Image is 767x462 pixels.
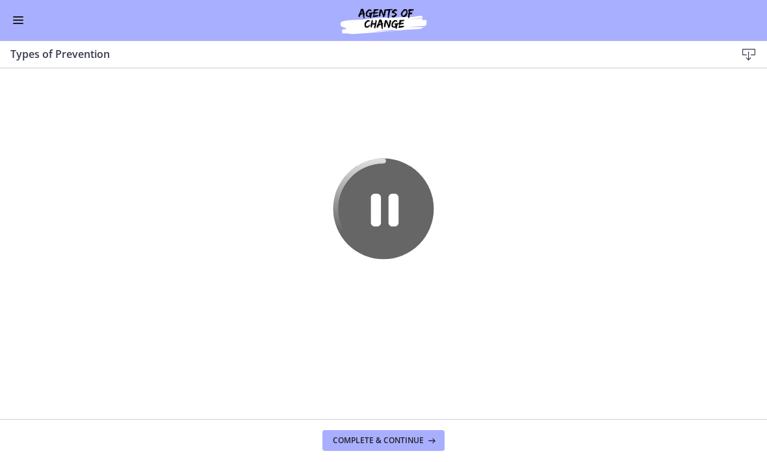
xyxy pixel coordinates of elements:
[644,8,759,34] button: Tap for sound
[322,431,445,452] button: Complete & continue
[333,436,424,446] span: Complete & continue
[333,155,434,256] button: Pause
[305,5,461,36] img: Agents of Change Social Work Test Prep
[10,13,26,29] button: Enable menu
[645,14,734,28] span: Tap for sound
[10,47,715,62] h3: Types of Prevention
